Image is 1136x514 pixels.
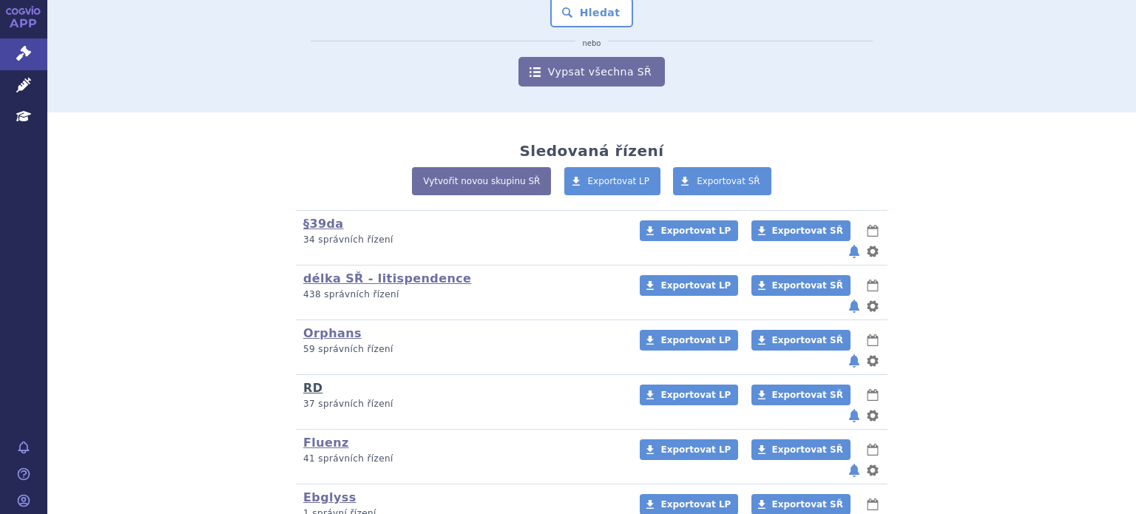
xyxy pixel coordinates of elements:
[865,461,880,479] button: nastavení
[303,271,471,285] a: délka SŘ - litispendence
[751,330,851,351] a: Exportovat SŘ
[588,176,650,186] span: Exportovat LP
[412,167,551,195] a: Vytvořit novou skupinu SŘ
[660,335,731,345] span: Exportovat LP
[772,444,843,455] span: Exportovat SŘ
[518,57,665,87] a: Vypsat všechna SŘ
[673,167,771,195] a: Exportovat SŘ
[865,441,880,459] button: lhůty
[847,352,862,370] button: notifikace
[660,390,731,400] span: Exportovat LP
[640,385,738,405] a: Exportovat LP
[303,490,356,504] a: Ebglyss
[865,496,880,513] button: lhůty
[660,499,731,510] span: Exportovat LP
[865,243,880,260] button: nastavení
[772,390,843,400] span: Exportovat SŘ
[575,39,609,48] i: nebo
[865,352,880,370] button: nastavení
[303,381,322,395] a: RD
[303,453,621,465] p: 41 správních řízení
[865,386,880,404] button: lhůty
[865,297,880,315] button: nastavení
[751,220,851,241] a: Exportovat SŘ
[660,280,731,291] span: Exportovat LP
[660,444,731,455] span: Exportovat LP
[303,326,362,340] a: Orphans
[303,343,621,356] p: 59 správních řízení
[303,234,621,246] p: 34 správních řízení
[640,275,738,296] a: Exportovat LP
[697,176,760,186] span: Exportovat SŘ
[772,226,843,236] span: Exportovat SŘ
[847,243,862,260] button: notifikace
[865,277,880,294] button: lhůty
[847,461,862,479] button: notifikace
[847,407,862,425] button: notifikace
[303,217,344,231] a: §39da
[303,398,621,410] p: 37 správních řízení
[640,439,738,460] a: Exportovat LP
[303,436,349,450] a: Fluenz
[865,222,880,240] button: lhůty
[751,385,851,405] a: Exportovat SŘ
[303,288,621,301] p: 438 správních řízení
[847,297,862,315] button: notifikace
[751,439,851,460] a: Exportovat SŘ
[772,335,843,345] span: Exportovat SŘ
[865,407,880,425] button: nastavení
[865,331,880,349] button: lhůty
[519,142,663,160] h2: Sledovaná řízení
[640,220,738,241] a: Exportovat LP
[772,499,843,510] span: Exportovat SŘ
[772,280,843,291] span: Exportovat SŘ
[751,275,851,296] a: Exportovat SŘ
[660,226,731,236] span: Exportovat LP
[564,167,661,195] a: Exportovat LP
[640,330,738,351] a: Exportovat LP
